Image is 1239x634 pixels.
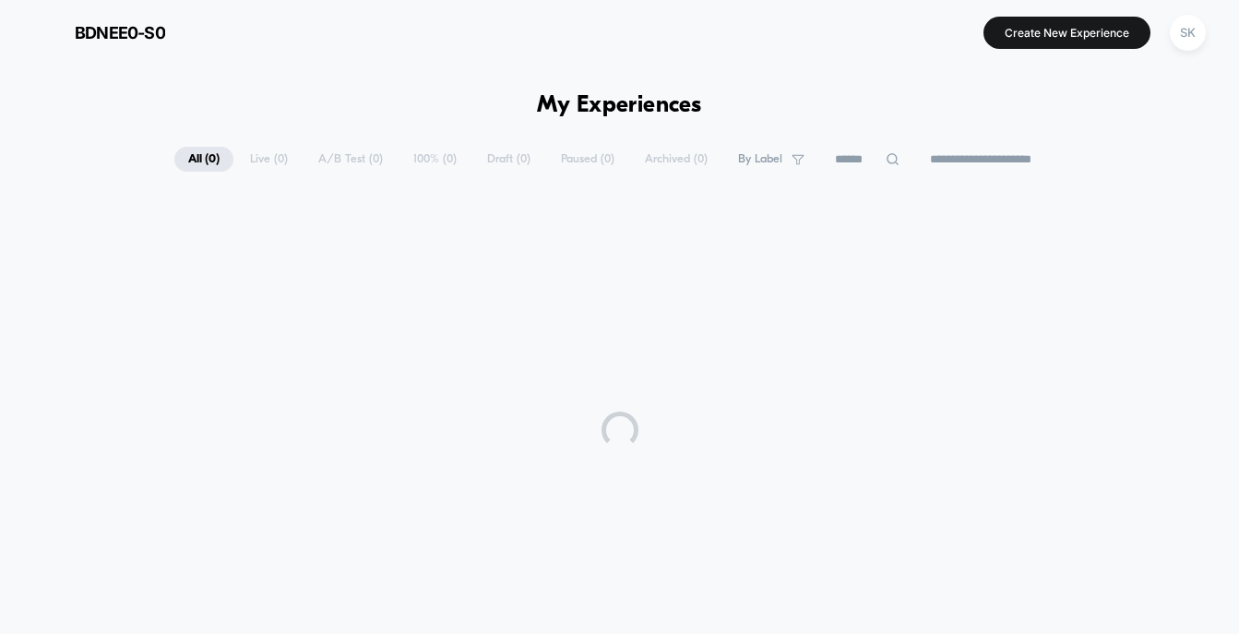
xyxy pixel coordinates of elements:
[174,147,233,172] span: All ( 0 )
[1170,15,1206,51] div: SK
[738,152,782,166] span: By Label
[983,17,1150,49] button: Create New Experience
[28,18,171,47] button: bdnee0-s0
[75,23,165,42] span: bdnee0-s0
[1164,14,1211,52] button: SK
[537,92,702,119] h1: My Experiences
